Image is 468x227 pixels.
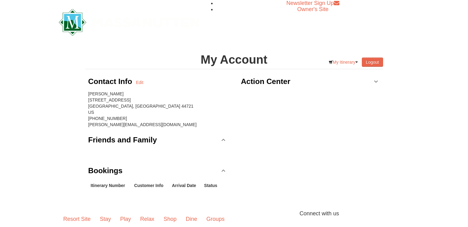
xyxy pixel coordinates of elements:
[241,72,380,91] a: Action Center
[132,180,170,191] th: Customer Info
[88,161,227,180] a: Bookings
[362,58,383,67] button: Logout
[85,54,383,66] h1: My Account
[88,131,227,149] a: Friends and Family
[202,180,222,191] th: Status
[59,209,410,218] p: Connect with us
[325,58,362,67] a: My Itinerary
[241,75,290,88] h3: Action Center
[136,79,143,86] a: Edit
[170,180,202,191] th: Arrival Date
[88,134,157,146] h3: Friends and Family
[88,91,227,128] div: [PERSON_NAME] [STREET_ADDRESS] [GEOGRAPHIC_DATA], [GEOGRAPHIC_DATA] 44721 US [PHONE_NUMBER] [PERS...
[59,9,200,36] img: Massanutten Resort Logo
[88,75,136,88] h3: Contact Info
[88,180,132,191] th: Itinerary Number
[88,165,123,177] h3: Bookings
[59,14,200,29] a: Massanutten Resort
[297,6,328,12] a: Owner's Site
